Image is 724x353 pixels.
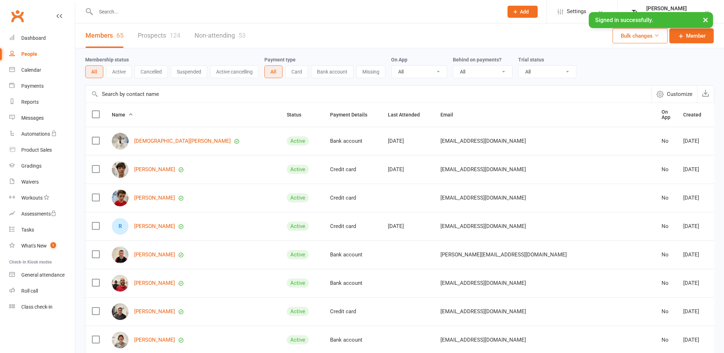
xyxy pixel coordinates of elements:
a: Members65 [86,23,124,48]
span: Email [440,112,461,118]
a: General attendance kiosk mode [9,267,75,283]
div: Tasks [21,227,34,233]
a: Roll call [9,283,75,299]
a: Non-attending53 [194,23,246,48]
label: Payment type [264,57,296,63]
a: Class kiosk mode [9,299,75,315]
div: 124 [170,32,180,39]
button: Last Attended [388,110,428,119]
button: Name [112,110,133,119]
a: Calendar [9,62,75,78]
button: Cancelled [135,65,168,78]
div: Bank account [330,252,375,258]
div: [DATE] [683,138,709,144]
span: Status [287,112,309,118]
a: Automations [9,126,75,142]
div: Active [287,165,309,174]
div: No [662,252,670,258]
span: Name [112,112,133,118]
div: [DATE] [683,223,709,229]
div: Bank account [330,138,375,144]
button: Add [508,6,538,18]
div: People [21,51,37,57]
div: [DATE] [683,280,709,286]
button: × [699,12,712,27]
div: Active [287,278,309,288]
img: thumb_image1727872028.png [629,5,643,19]
div: Dashboard [21,35,46,41]
div: Assessments [21,211,56,217]
a: [PERSON_NAME] [134,167,175,173]
div: Reports [21,99,39,105]
input: Search by contact name [86,86,652,103]
button: Bulk changes [613,28,668,43]
a: [PERSON_NAME] [134,309,175,315]
div: Active [287,136,309,146]
th: On App [655,103,677,127]
button: Bank account [311,65,353,78]
div: Product Sales [21,147,52,153]
span: [PERSON_NAME][EMAIL_ADDRESS][DOMAIN_NAME] [440,248,567,261]
div: Active [287,250,309,259]
button: Card [285,65,308,78]
span: 1 [50,242,56,248]
div: Active [287,193,309,202]
button: Active cancelling [210,65,259,78]
div: No [662,223,670,229]
label: Trial status [518,57,544,63]
button: Missing [356,65,385,78]
div: [DATE] [683,309,709,315]
span: [EMAIL_ADDRESS][DOMAIN_NAME] [440,191,526,205]
div: No [662,280,670,286]
a: People [9,46,75,62]
span: [EMAIL_ADDRESS][DOMAIN_NAME] [440,219,526,233]
a: Assessments [9,206,75,222]
div: [DATE] [388,167,428,173]
label: Behind on payments? [453,57,501,63]
div: No [662,167,670,173]
div: Workouts [21,195,43,201]
div: Active [287,307,309,316]
div: Messages [21,115,44,121]
span: Payment Details [330,112,375,118]
span: [EMAIL_ADDRESS][DOMAIN_NAME] [440,276,526,290]
div: [DATE] [683,195,709,201]
a: Gradings [9,158,75,174]
button: Active [106,65,132,78]
span: Member [686,32,706,40]
a: [PERSON_NAME] [134,280,175,286]
div: Active [287,222,309,231]
a: Product Sales [9,142,75,158]
a: Member [669,28,714,43]
div: No [662,309,670,315]
div: Credit card [330,167,375,173]
div: No [662,195,670,201]
button: Email [440,110,461,119]
div: Active [287,335,309,344]
div: Payments [21,83,44,89]
div: Bank account [330,337,375,343]
button: Created [683,110,709,119]
button: All [264,65,283,78]
div: Roll call [21,288,38,294]
div: Credit card [330,223,375,229]
span: [EMAIL_ADDRESS][DOMAIN_NAME] [440,163,526,176]
a: Prospects124 [138,23,180,48]
a: [DEMOGRAPHIC_DATA][PERSON_NAME] [134,138,231,144]
a: Payments [9,78,75,94]
a: Waivers [9,174,75,190]
span: Add [520,9,529,15]
a: Workouts [9,190,75,206]
div: Automations [21,131,50,137]
div: Credit card [330,195,375,201]
span: Customize [667,90,692,98]
button: Status [287,110,309,119]
button: Suspended [171,65,207,78]
button: Payment Details [330,110,375,119]
div: The Lab Jiu Jitsu School [646,12,700,18]
div: No [662,138,670,144]
a: Messages [9,110,75,126]
input: Search... [94,7,499,17]
a: Tasks [9,222,75,238]
span: [EMAIL_ADDRESS][DOMAIN_NAME] [440,305,526,318]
